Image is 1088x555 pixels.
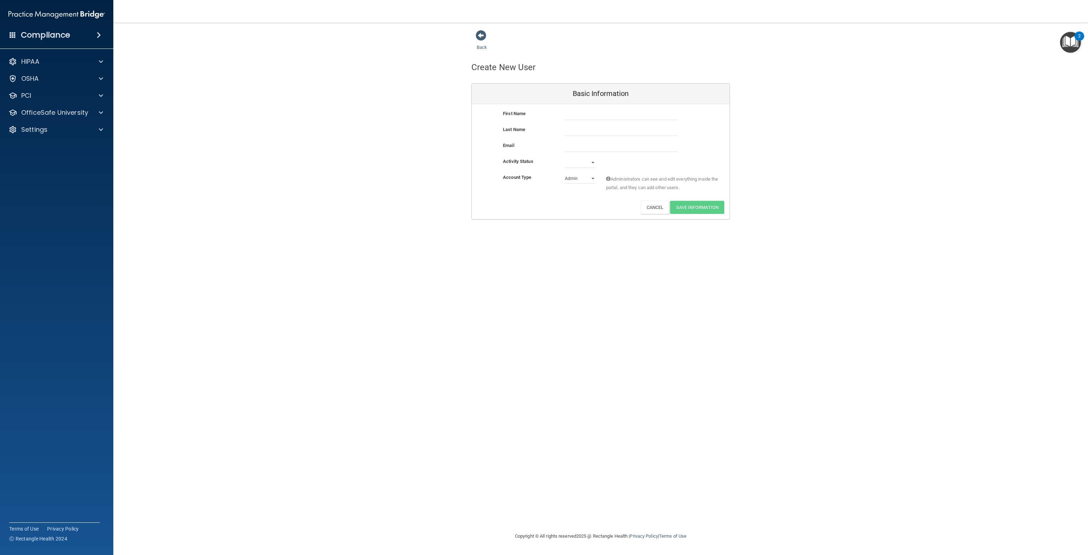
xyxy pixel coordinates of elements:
span: Ⓒ Rectangle Health 2024 [9,535,67,542]
h4: Compliance [21,30,70,40]
a: Privacy Policy [630,533,658,539]
p: OfficeSafe University [21,108,88,117]
a: OfficeSafe University [8,108,103,117]
a: Privacy Policy [47,525,79,532]
a: Terms of Use [659,533,686,539]
p: Settings [21,125,47,134]
p: HIPAA [21,57,39,66]
div: 2 [1078,36,1081,45]
div: Copyright © All rights reserved 2025 @ Rectangle Health | | [471,525,730,548]
b: Last Name [503,127,525,132]
iframe: Drift Widget Chat Controller [964,505,1079,533]
a: PCI [8,91,103,100]
button: Open Resource Center, 2 new notifications [1060,32,1081,53]
a: OSHA [8,74,103,83]
a: Terms of Use [9,525,39,532]
div: Basic Information [472,84,730,104]
a: Settings [8,125,103,134]
p: PCI [21,91,31,100]
button: Save Information [670,201,724,214]
h4: Create New User [471,63,536,72]
button: Cancel [641,201,669,214]
a: HIPAA [8,57,103,66]
img: PMB logo [8,7,105,22]
b: Account Type [503,175,531,180]
span: Administrators can see and edit everything inside the portal, and they can add other users. [606,175,719,192]
b: Email [503,143,514,148]
p: OSHA [21,74,39,83]
b: Activity Status [503,159,533,164]
b: First Name [503,111,526,116]
a: Back [477,36,487,50]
